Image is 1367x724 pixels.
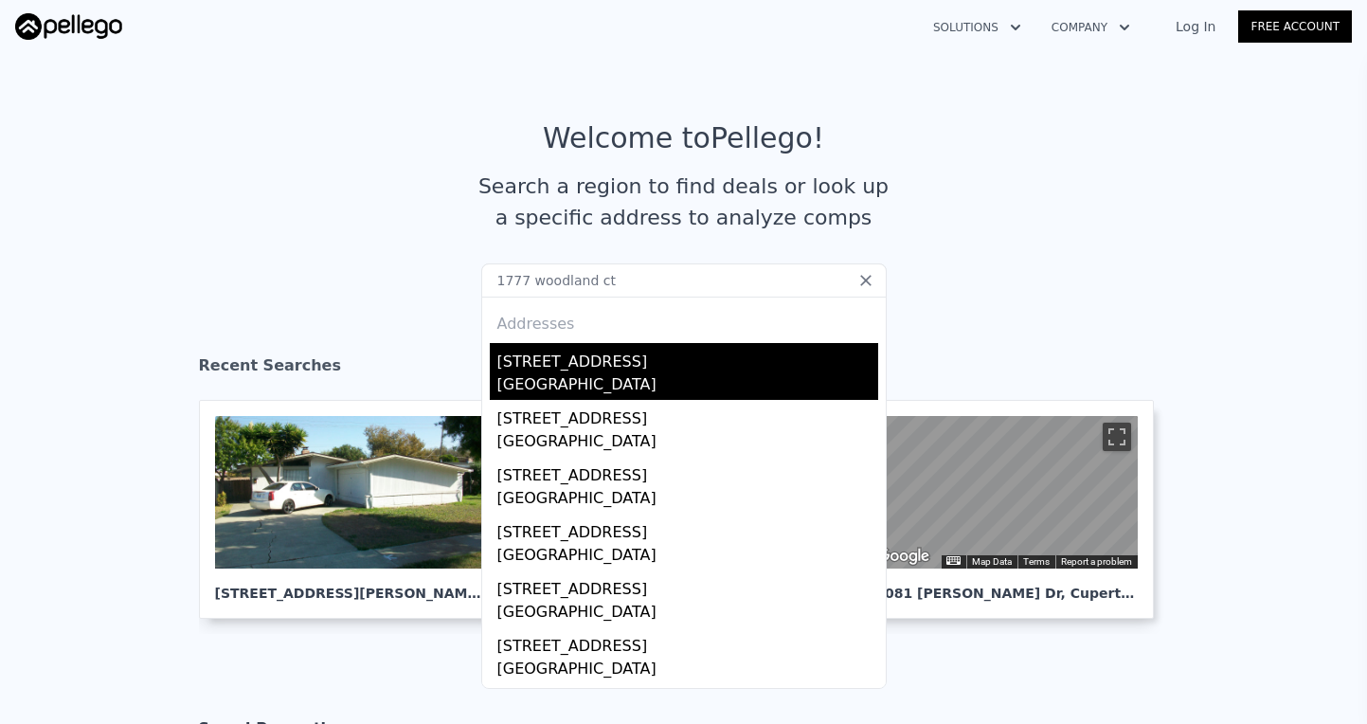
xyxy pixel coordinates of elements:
div: [STREET_ADDRESS] [497,684,878,715]
a: Open this area in Google Maps (opens a new window) [872,544,934,569]
button: Solutions [918,10,1036,45]
div: Addresses [490,298,878,343]
button: Toggle fullscreen view [1103,423,1131,451]
div: [GEOGRAPHIC_DATA] [497,658,878,684]
div: [GEOGRAPHIC_DATA] [497,373,878,400]
button: Company [1036,10,1145,45]
div: [STREET_ADDRESS] [497,343,878,373]
a: Free Account [1238,10,1352,43]
div: Recent Searches [199,339,1169,400]
div: [STREET_ADDRESS] [497,400,878,430]
button: Map Data [972,555,1012,569]
div: Map [867,416,1138,569]
div: [GEOGRAPHIC_DATA] [497,601,878,627]
div: Search a region to find deals or look up a specific address to analyze comps [472,171,896,233]
a: Report a problem [1061,556,1132,567]
div: [GEOGRAPHIC_DATA] [497,487,878,514]
div: [STREET_ADDRESS] [497,457,878,487]
div: [STREET_ADDRESS] [497,570,878,601]
input: Search an address or region... [481,263,887,298]
a: [STREET_ADDRESS][PERSON_NAME], Sunnyvale [199,400,517,619]
div: [GEOGRAPHIC_DATA] [497,430,878,457]
button: Keyboard shortcuts [946,556,960,565]
img: Google [872,544,934,569]
img: Pellego [15,13,122,40]
div: Street View [867,416,1138,569]
a: Log In [1153,17,1238,36]
div: [GEOGRAPHIC_DATA] [497,544,878,570]
div: 22081 [PERSON_NAME] Dr , Cupertino [867,569,1138,603]
a: Map 22081 [PERSON_NAME] Dr, Cupertino [851,400,1169,619]
a: Terms (opens in new tab) [1023,556,1050,567]
div: [STREET_ADDRESS][PERSON_NAME] , Sunnyvale [215,569,486,603]
div: Welcome to Pellego ! [543,121,824,155]
div: [STREET_ADDRESS] [497,514,878,544]
div: [STREET_ADDRESS] [497,627,878,658]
